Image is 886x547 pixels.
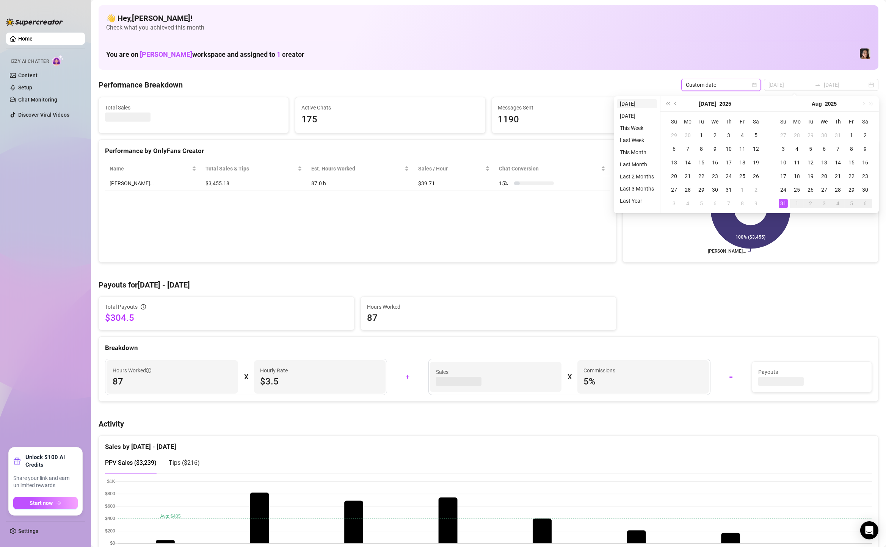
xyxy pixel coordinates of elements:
[790,197,804,210] td: 2025-09-01
[735,169,749,183] td: 2025-07-25
[815,82,821,88] span: to
[710,172,720,181] div: 23
[738,131,747,140] div: 4
[140,50,192,58] span: [PERSON_NAME]
[681,115,695,128] th: Mo
[790,128,804,142] td: 2025-07-28
[663,96,672,111] button: Last year (Control + left)
[697,199,706,208] div: 5
[858,169,872,183] td: 2025-08-23
[18,97,57,103] a: Chat Monitoring
[861,158,870,167] div: 16
[824,81,867,89] input: End date
[804,197,817,210] td: 2025-09-02
[720,96,731,111] button: Choose a year
[697,144,706,153] div: 8
[751,185,761,194] div: 2
[735,197,749,210] td: 2025-08-08
[681,156,695,169] td: 2025-07-14
[858,156,872,169] td: 2025-08-16
[817,115,831,128] th: We
[277,50,281,58] span: 1
[751,131,761,140] div: 5
[804,156,817,169] td: 2025-08-12
[670,158,679,167] div: 13
[724,185,733,194] div: 31
[858,142,872,156] td: 2025-08-09
[708,115,722,128] th: We
[105,146,610,156] div: Performance by OnlyFans Creator
[804,115,817,128] th: Tu
[749,183,763,197] td: 2025-08-02
[25,453,78,469] strong: Unlock $100 AI Credits
[708,128,722,142] td: 2025-07-02
[776,115,790,128] th: Su
[752,83,757,87] span: calendar
[367,303,610,311] span: Hours Worked
[820,185,829,194] div: 27
[710,144,720,153] div: 9
[749,169,763,183] td: 2025-07-26
[695,197,708,210] td: 2025-08-05
[11,58,49,65] span: Izzy AI Chatter
[804,169,817,183] td: 2025-08-19
[817,169,831,183] td: 2025-08-20
[617,160,657,169] li: Last Month
[817,183,831,197] td: 2025-08-27
[667,156,681,169] td: 2025-07-13
[18,72,38,78] a: Content
[806,131,815,140] div: 29
[845,115,858,128] th: Fr
[831,142,845,156] td: 2025-08-07
[833,172,842,181] div: 21
[792,144,801,153] div: 4
[768,81,812,89] input: Start date
[722,128,735,142] td: 2025-07-03
[617,111,657,120] li: [DATE]
[779,172,788,181] div: 17
[833,144,842,153] div: 7
[617,136,657,145] li: Last Week
[681,197,695,210] td: 2025-08-04
[751,144,761,153] div: 12
[833,158,842,167] div: 14
[99,419,878,429] h4: Activity
[710,131,720,140] div: 2
[697,172,706,181] div: 22
[779,144,788,153] div: 3
[205,164,296,173] span: Total Sales & Tips
[418,164,484,173] span: Sales / Hour
[790,156,804,169] td: 2025-08-11
[790,142,804,156] td: 2025-08-04
[724,172,733,181] div: 24
[683,144,692,153] div: 7
[792,131,801,140] div: 28
[861,131,870,140] div: 2
[861,185,870,194] div: 30
[817,197,831,210] td: 2025-09-03
[695,183,708,197] td: 2025-07-29
[30,500,53,506] span: Start now
[776,142,790,156] td: 2025-08-03
[861,144,870,153] div: 9
[817,128,831,142] td: 2025-07-30
[831,156,845,169] td: 2025-08-14
[812,96,822,111] button: Choose a month
[617,123,657,133] li: This Week
[106,23,871,32] span: Check what you achieved this month
[301,113,479,127] span: 175
[804,128,817,142] td: 2025-07-29
[749,156,763,169] td: 2025-07-19
[738,158,747,167] div: 18
[499,164,599,173] span: Chat Conversion
[695,169,708,183] td: 2025-07-22
[710,199,720,208] div: 6
[260,366,288,375] article: Hourly Rate
[583,366,615,375] article: Commissions
[367,312,610,324] span: 87
[617,148,657,157] li: This Month
[113,366,151,375] span: Hours Worked
[847,185,856,194] div: 29
[244,371,248,383] div: X
[792,172,801,181] div: 18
